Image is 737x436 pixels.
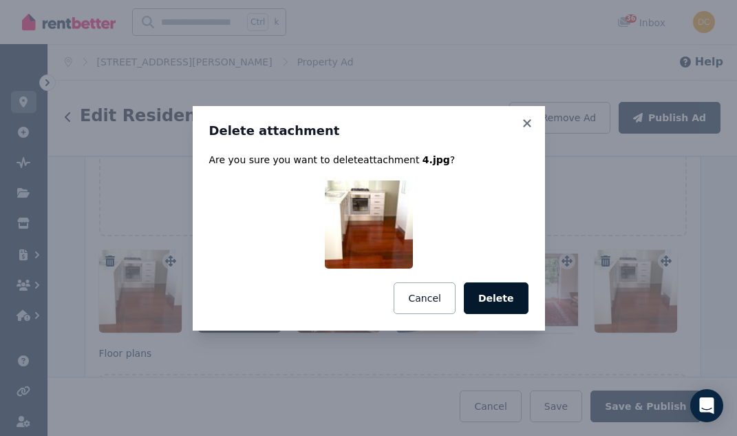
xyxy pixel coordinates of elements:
[464,282,528,314] button: Delete
[209,153,528,167] p: Are you sure you want to delete attachment ?
[423,154,450,165] span: 4.jpg
[690,389,723,422] div: Open Intercom Messenger
[325,180,413,269] img: 4.jpg
[394,282,455,314] button: Cancel
[209,123,528,139] h3: Delete attachment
